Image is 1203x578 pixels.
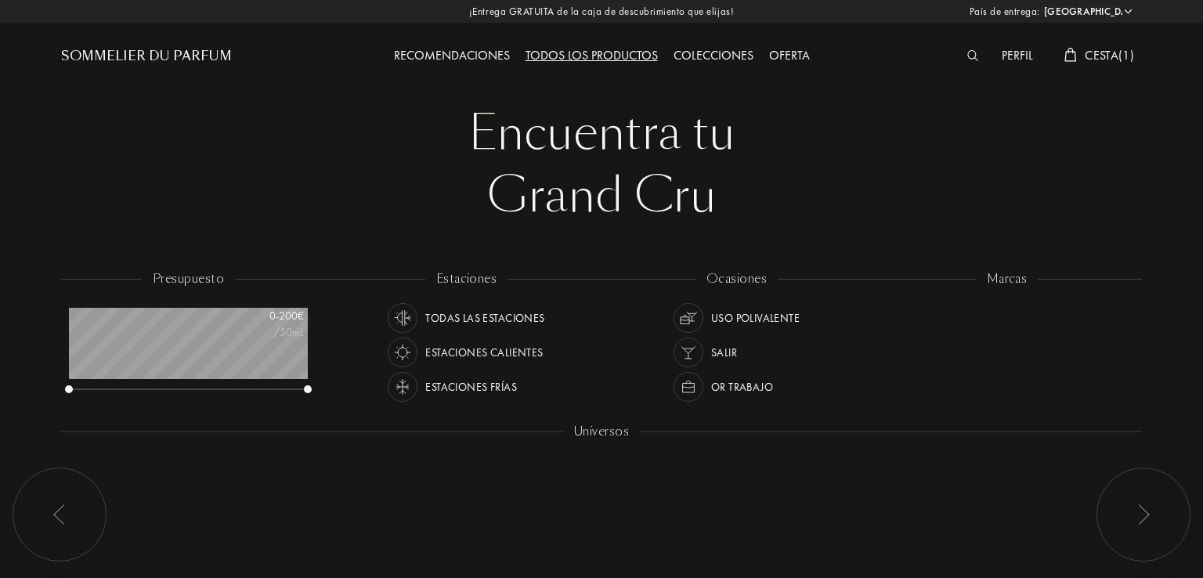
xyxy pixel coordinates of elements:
img: arr_left.svg [1137,504,1150,525]
div: Colecciones [666,46,761,67]
div: Todas las estaciones [425,303,544,333]
div: Oferta [761,46,818,67]
img: usage_season_hot_white.svg [392,341,414,363]
a: Colecciones [666,47,761,63]
div: Estaciones frías [425,372,517,402]
img: search_icn_white.svg [967,50,979,61]
img: arr_left.svg [53,504,66,525]
img: cart_white.svg [1064,48,1077,62]
img: usage_season_average_white.svg [392,307,414,329]
div: Salir [711,338,737,367]
div: 0 - 200 € [226,308,304,324]
div: Todos los productos [518,46,666,67]
span: País de entrega: [970,4,1040,20]
div: Estaciones calientes [425,338,543,367]
a: Perfil [994,47,1041,63]
div: /50mL [226,324,304,341]
div: ocasiones [695,270,778,288]
a: Oferta [761,47,818,63]
div: presupuesto [142,270,235,288]
div: Encuentra tu [73,102,1130,164]
div: Recomendaciones [386,46,518,67]
img: usage_season_cold_white.svg [392,376,414,398]
div: estaciones [425,270,508,288]
a: Recomendaciones [386,47,518,63]
div: Grand Cru [73,164,1130,227]
div: or trabajo [711,372,773,402]
span: Cesta ( 1 ) [1085,47,1134,63]
div: Perfil [994,46,1041,67]
a: Todos los productos [518,47,666,63]
img: usage_occasion_work_white.svg [677,376,699,398]
a: Sommelier du Parfum [61,47,232,66]
div: marcas [976,270,1039,288]
div: Universos [563,423,640,441]
div: Uso polivalente [711,303,800,333]
img: usage_occasion_party_white.svg [677,341,699,363]
img: usage_occasion_all_white.svg [677,307,699,329]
